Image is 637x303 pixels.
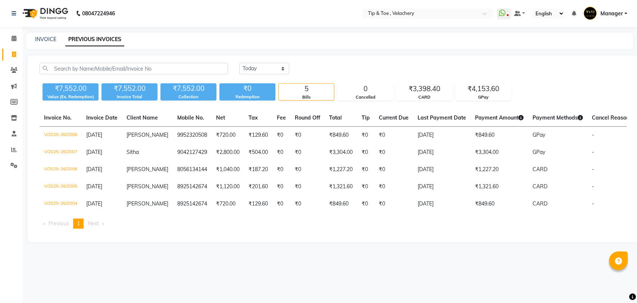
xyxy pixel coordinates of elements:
td: 8056134144 [173,161,212,178]
span: Previous [49,220,69,227]
span: GPay [533,149,545,155]
td: ₹0 [272,178,290,195]
div: Redemption [219,94,275,100]
td: ₹0 [272,161,290,178]
iframe: chat widget [606,273,630,296]
span: [PERSON_NAME] [127,132,168,138]
td: V/2025-26/2006 [40,161,82,178]
td: V/2025-26/2004 [40,195,82,213]
span: Sitha [127,149,139,155]
a: INVOICE [35,36,56,43]
span: [PERSON_NAME] [127,183,168,190]
td: ₹0 [357,144,374,161]
td: ₹3,304.00 [471,144,528,161]
td: ₹129.60 [244,127,272,144]
td: ₹0 [374,127,413,144]
span: Cancel Reason [592,114,629,121]
div: ₹3,398.40 [397,84,452,94]
td: ₹0 [272,195,290,213]
td: ₹1,321.60 [325,178,357,195]
td: [DATE] [413,161,471,178]
td: ₹0 [290,127,325,144]
b: 08047224946 [82,3,115,24]
td: ₹0 [374,161,413,178]
div: ₹7,552.00 [160,83,216,94]
span: 1 [77,220,80,227]
span: CARD [533,166,547,173]
div: Value (Ex. Redemption) [43,94,99,100]
td: V/2025-26/2005 [40,178,82,195]
nav: Pagination [40,219,627,229]
span: [DATE] [86,149,102,155]
td: [DATE] [413,195,471,213]
td: ₹0 [357,178,374,195]
div: Invoice Total [102,94,157,100]
span: [DATE] [86,166,102,173]
td: [DATE] [413,178,471,195]
td: ₹0 [374,144,413,161]
td: V/2025-26/2008 [40,127,82,144]
td: ₹187.20 [244,161,272,178]
td: ₹849.60 [325,195,357,213]
td: ₹201.60 [244,178,272,195]
td: ₹2,800.00 [212,144,244,161]
td: ₹0 [290,144,325,161]
td: ₹0 [357,161,374,178]
span: Fee [277,114,286,121]
span: Net [216,114,225,121]
span: [DATE] [86,200,102,207]
span: - [592,183,594,190]
span: CARD [533,200,547,207]
td: ₹1,227.20 [471,161,528,178]
div: ₹7,552.00 [43,83,99,94]
span: [PERSON_NAME] [127,200,168,207]
td: ₹0 [374,195,413,213]
span: Current Due [379,114,409,121]
img: logo [19,3,70,24]
span: Manager [600,10,623,18]
span: - [592,132,594,138]
td: 8925142674 [173,195,212,213]
td: ₹0 [374,178,413,195]
td: [DATE] [413,127,471,144]
td: [DATE] [413,144,471,161]
a: PREVIOUS INVOICES [65,33,124,46]
td: ₹720.00 [212,127,244,144]
img: Manager [584,7,597,20]
span: Invoice No. [44,114,72,121]
td: ₹129.60 [244,195,272,213]
td: ₹849.60 [471,195,528,213]
td: ₹0 [272,127,290,144]
div: Collection [160,94,216,100]
div: Bills [279,94,334,101]
td: ₹1,321.60 [471,178,528,195]
div: 5 [279,84,334,94]
td: ₹1,120.00 [212,178,244,195]
span: Round Off [295,114,320,121]
div: GPay [456,94,511,101]
span: CARD [533,183,547,190]
span: [PERSON_NAME] [127,166,168,173]
span: Tip [362,114,370,121]
td: ₹0 [290,195,325,213]
td: ₹1,227.20 [325,161,357,178]
td: ₹0 [272,144,290,161]
td: ₹720.00 [212,195,244,213]
span: Tax [249,114,258,121]
span: - [592,149,594,155]
td: ₹3,304.00 [325,144,357,161]
div: 0 [338,84,393,94]
span: GPay [533,132,545,138]
span: Next [88,220,99,227]
td: ₹0 [357,127,374,144]
span: Last Payment Date [418,114,466,121]
span: [DATE] [86,183,102,190]
td: V/2025-26/2007 [40,144,82,161]
td: ₹1,040.00 [212,161,244,178]
span: - [592,166,594,173]
td: ₹0 [290,161,325,178]
div: CARD [397,94,452,101]
div: ₹7,552.00 [102,83,157,94]
td: 8925142674 [173,178,212,195]
span: Payment Methods [533,114,583,121]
